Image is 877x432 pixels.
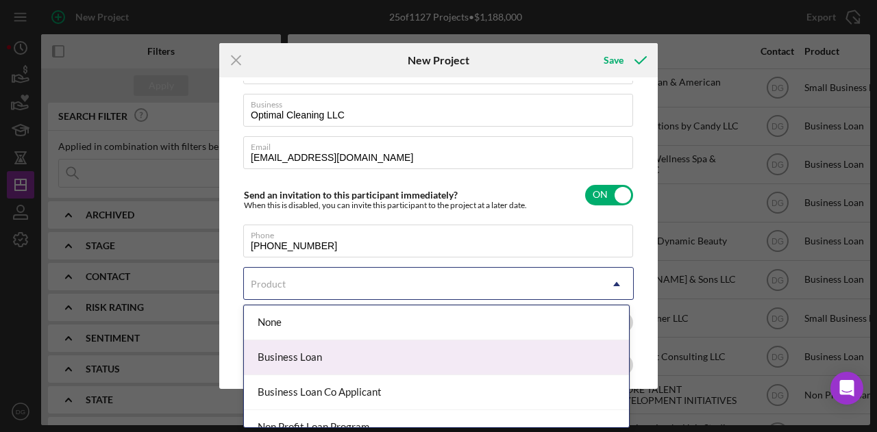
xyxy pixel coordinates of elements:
[251,94,633,110] label: Business
[244,189,458,201] label: Send an invitation to this participant immediately?
[244,375,629,410] div: Business Loan Co Applicant
[244,201,527,210] div: When this is disabled, you can invite this participant to the project at a later date.
[830,372,863,405] div: Open Intercom Messenger
[590,47,658,74] button: Save
[251,279,286,290] div: Product
[251,137,633,152] label: Email
[604,47,623,74] div: Save
[244,340,629,375] div: Business Loan
[408,54,469,66] h6: New Project
[251,225,633,240] label: Phone
[244,305,629,340] div: None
